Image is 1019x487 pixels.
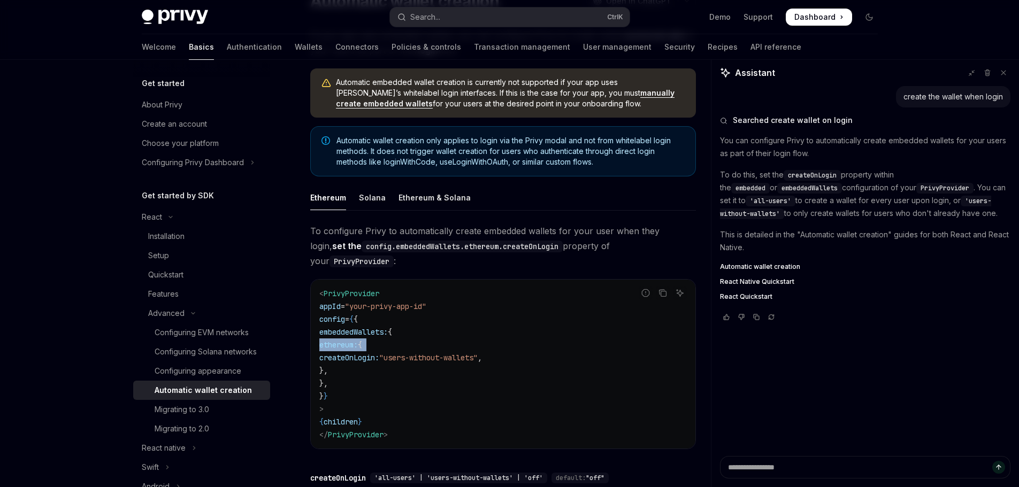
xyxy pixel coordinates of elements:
[142,10,208,25] img: dark logo
[750,312,763,322] button: Copy chat response
[720,277,794,286] span: React Native Quickstart
[189,34,214,60] a: Basics
[639,286,653,300] button: Report incorrect code
[133,227,270,246] a: Installation
[227,34,282,60] a: Authentication
[142,77,185,90] h5: Get started
[720,115,1010,126] button: Searched create wallet on login
[788,171,837,180] span: createOnLogin
[656,286,670,300] button: Copy the contents from the code block
[341,302,345,311] span: =
[392,34,461,60] a: Policies & controls
[324,417,358,427] span: children
[735,66,775,79] span: Assistant
[319,391,324,401] span: }
[133,207,270,227] button: Toggle React section
[709,12,731,22] a: Demo
[148,268,183,281] div: Quickstart
[133,153,270,172] button: Toggle Configuring Privy Dashboard section
[148,249,169,262] div: Setup
[148,288,179,300] div: Features
[310,223,696,268] span: To configure Privy to automatically create embedded wallets for your user when they login, proper...
[319,314,345,324] span: config
[335,34,379,60] a: Connectors
[142,118,207,130] div: Create an account
[359,185,386,210] div: Solana
[410,11,440,24] div: Search...
[142,211,162,223] div: React
[384,430,388,439] span: >
[474,34,570,60] a: Transaction management
[399,185,471,210] div: Ethereum & Solana
[319,404,324,414] span: >
[155,345,257,358] div: Configuring Solana networks
[607,13,623,21] span: Ctrl K
[750,34,801,60] a: API reference
[148,230,185,243] div: Installation
[750,197,791,205] span: 'all-users'
[720,277,1010,286] a: React Native Quickstart
[142,461,159,474] div: Swift
[782,184,838,192] span: embeddedWallets
[295,34,323,60] a: Wallets
[142,98,182,111] div: About Privy
[354,314,358,324] span: {
[358,340,362,350] span: {
[319,353,379,362] span: createOnLogin:
[720,228,1010,254] p: This is detailed in the "Automatic wallet creation" guides for both React and React Native.
[324,391,328,401] span: }
[720,168,1010,220] p: To do this, set the property within the or configuration of your . You can set it to to create a ...
[903,91,1003,102] div: create the wallet when login
[336,77,685,109] span: Automatic embedded wallet creation is currently not supported if your app uses [PERSON_NAME]’s wh...
[310,185,346,210] div: Ethereum
[155,403,209,416] div: Migrating to 3.0
[345,314,349,324] span: =
[133,246,270,265] a: Setup
[155,422,209,435] div: Migrating to 2.0
[921,184,969,192] span: PrivyProvider
[720,292,1010,301] a: React Quickstart
[336,135,685,167] span: Automatic wallet creation only applies to login via the Privy modal and not from whitelabel login...
[388,327,392,337] span: {
[133,400,270,419] a: Migrating to 3.0
[155,365,241,377] div: Configuring appearance
[379,353,478,362] span: "users-without-wallets"
[744,12,773,22] a: Support
[319,302,341,311] span: appId
[142,189,214,202] h5: Get started by SDK
[720,197,991,218] span: 'users-without-wallets'
[133,265,270,284] a: Quickstart
[319,430,328,439] span: </
[328,430,384,439] span: PrivyProvider
[765,312,778,322] button: Reload last chat
[319,417,324,427] span: {
[345,302,426,311] span: "your-privy-app-id"
[133,381,270,400] a: Automatic wallet creation
[720,456,1010,478] textarea: Ask a question...
[794,12,836,22] span: Dashboard
[319,289,324,298] span: <
[358,417,362,427] span: }
[142,34,176,60] a: Welcome
[133,342,270,361] a: Configuring Solana networks
[720,262,1010,271] a: Automatic wallet creation
[133,304,270,323] button: Toggle Advanced section
[735,184,765,192] span: embedded
[133,323,270,342] a: Configuring EVM networks
[319,340,358,350] span: ethereum:
[735,312,748,322] button: Vote that response was not good
[321,136,330,145] svg: Note
[362,241,563,252] code: config.embeddedWallets.ethereum.createOnLogin
[324,289,379,298] span: PrivyProvider
[133,438,270,458] button: Toggle React native section
[720,262,800,271] span: Automatic wallet creation
[330,256,394,267] code: PrivyProvider
[319,378,328,388] span: },
[861,9,878,26] button: Toggle dark mode
[321,78,332,89] svg: Warning
[148,307,185,320] div: Advanced
[319,327,388,337] span: embeddedWallets:
[664,34,695,60] a: Security
[142,156,244,169] div: Configuring Privy Dashboard
[133,458,270,477] button: Toggle Swift section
